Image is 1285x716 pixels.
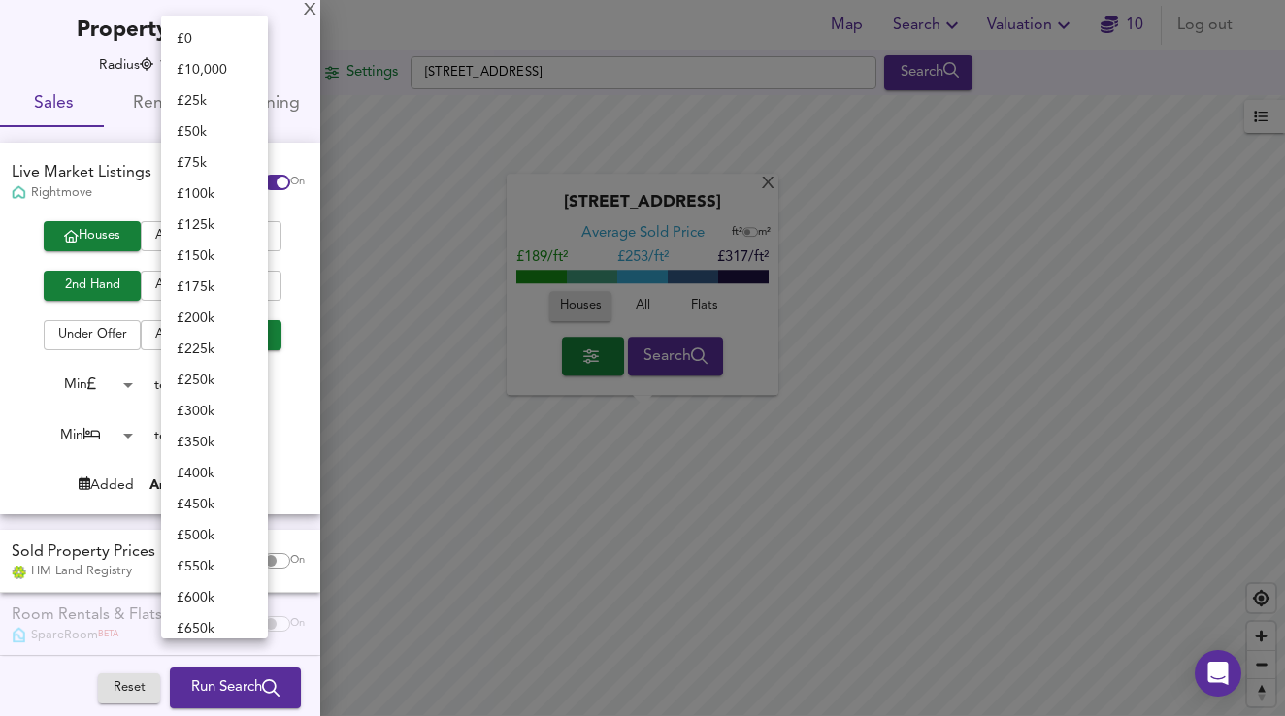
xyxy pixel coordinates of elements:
li: £ 225k [161,334,268,365]
li: £ 100k [161,179,268,210]
li: £ 10,000 [161,54,268,85]
li: £ 50k [161,116,268,147]
li: £ 350k [161,427,268,458]
li: £ 75k [161,147,268,179]
li: £ 550k [161,551,268,582]
li: £ 500k [161,520,268,551]
li: £ 175k [161,272,268,303]
li: £ 400k [161,458,268,489]
div: Open Intercom Messenger [1195,650,1241,697]
li: £ 600k [161,582,268,613]
li: £ 0 [161,23,268,54]
li: £ 200k [161,303,268,334]
li: £ 25k [161,85,268,116]
li: £ 125k [161,210,268,241]
li: £ 150k [161,241,268,272]
li: £ 300k [161,396,268,427]
li: £ 250k [161,365,268,396]
li: £ 450k [161,489,268,520]
li: £ 650k [161,613,268,644]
